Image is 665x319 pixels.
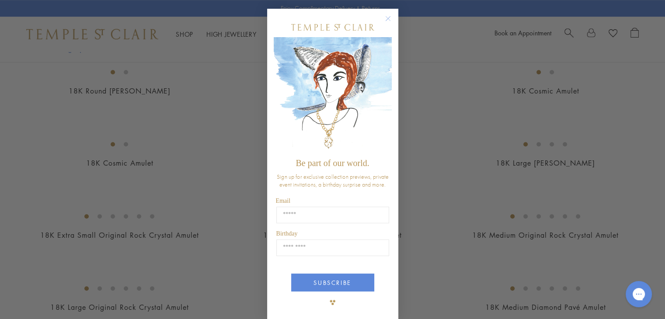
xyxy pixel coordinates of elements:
span: Birthday [276,230,298,237]
img: c4a9eb12-d91a-4d4a-8ee0-386386f4f338.jpeg [274,37,392,154]
button: SUBSCRIBE [291,274,374,291]
img: Temple St. Clair [291,24,374,31]
span: Email [276,198,290,204]
img: TSC [324,294,341,311]
span: Be part of our world. [296,158,369,168]
iframe: Gorgias live chat messenger [621,278,656,310]
input: Email [276,207,389,223]
span: Sign up for exclusive collection previews, private event invitations, a birthday surprise and more. [277,173,389,188]
button: Close dialog [387,17,398,28]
